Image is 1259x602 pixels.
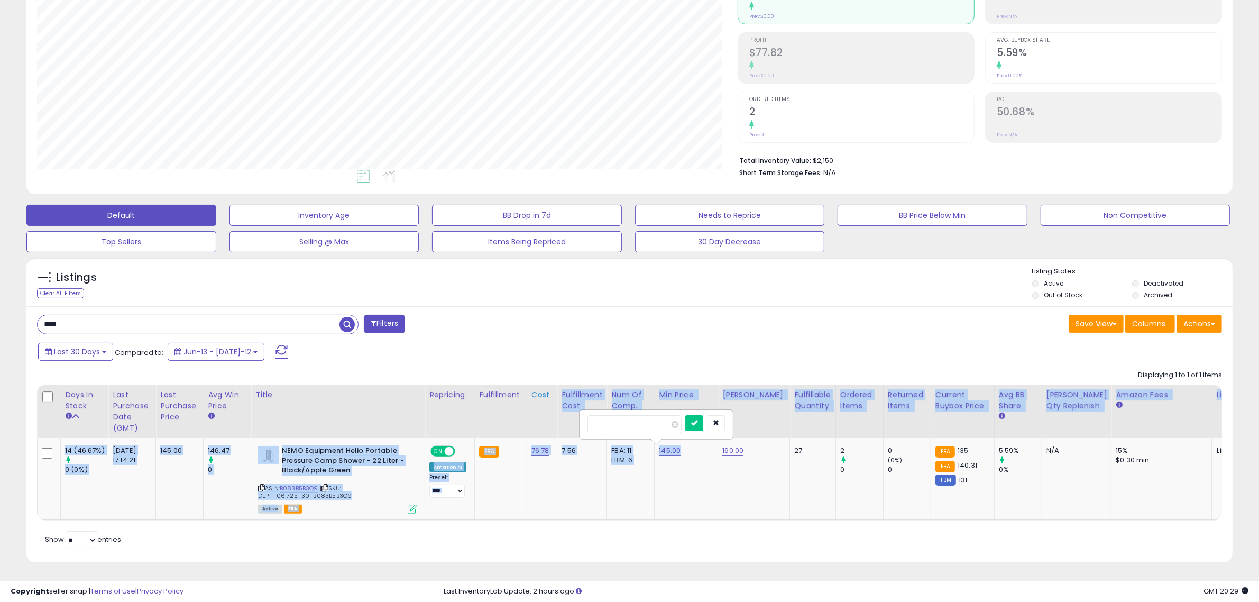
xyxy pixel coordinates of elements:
[997,106,1221,120] h2: 50.68%
[45,534,121,544] span: Show: entries
[659,389,713,400] div: Min Price
[1203,586,1248,596] span: 2025-08-12 20:29 GMT
[635,205,825,226] button: Needs to Reprice
[794,389,831,412] div: Fulfillable Quantity
[56,270,97,285] h5: Listings
[997,97,1221,103] span: ROI
[90,586,135,596] a: Terms of Use
[1046,446,1104,455] div: N/A
[611,455,646,465] div: FBM: 6
[1044,290,1082,299] label: Out of Stock
[823,168,836,178] span: N/A
[888,456,903,464] small: (0%)
[65,446,108,455] div: 14 (46.67%)
[208,446,251,455] div: 146.47
[611,446,646,455] div: FBA: 11
[562,446,599,455] div: 7.56
[258,446,417,513] div: ASIN:
[1177,315,1222,333] button: Actions
[258,484,352,500] span: | SKU: DEP__061725_30_B083B5B3Q9
[794,446,827,455] div: 27
[429,474,466,498] div: Preset:
[958,460,977,470] span: 140.31
[429,389,470,400] div: Repricing
[997,13,1017,20] small: Prev: N/A
[999,446,1042,455] div: 5.59%
[54,346,100,357] span: Last 30 Days
[113,389,151,434] div: Last Purchase Date (GMT)
[113,446,148,465] div: [DATE] 17:14:21
[65,465,108,475] div: 0 (0%)
[26,231,216,252] button: Top Sellers
[749,132,764,138] small: Prev: 0
[1069,315,1124,333] button: Save View
[229,205,419,226] button: Inventory Age
[26,205,216,226] button: Default
[1032,267,1233,277] p: Listing States:
[935,475,956,486] small: FBM
[137,586,183,596] a: Privacy Policy
[160,446,195,455] div: 145.00
[722,389,785,400] div: [PERSON_NAME]
[1042,385,1111,438] th: Please note that this number is a calculation based on your required days of coverage and your ve...
[749,13,774,20] small: Prev: $0.00
[444,587,1248,597] div: Last InventoryLab Update: 2 hours ago.
[935,461,955,472] small: FBA
[635,231,825,252] button: 30 Day Decrease
[749,106,974,120] h2: 2
[999,389,1037,412] div: Avg BB Share
[722,445,743,456] a: 160.00
[935,446,955,458] small: FBA
[229,231,419,252] button: Selling @ Max
[160,389,199,423] div: Last Purchase Price
[999,465,1042,475] div: 0%
[479,446,499,458] small: FBA
[997,72,1022,79] small: Prev: 0.00%
[284,505,302,514] span: FBA
[258,505,282,514] span: All listings currently available for purchase on Amazon
[1046,389,1107,412] div: [PERSON_NAME] Qty Replenish
[935,389,990,412] div: Current Buybox Price
[65,412,71,421] small: Days In Stock.
[208,389,246,412] div: Avg Win Price
[958,445,968,455] span: 135
[749,97,974,103] span: Ordered Items
[429,462,466,472] div: Amazon AI
[838,205,1027,226] button: BB Price Below Min
[840,389,879,412] div: Ordered Items
[65,389,104,412] div: Days In Stock
[364,315,405,333] button: Filters
[1116,400,1122,410] small: Amazon Fees.
[431,447,445,456] span: ON
[749,38,974,43] span: Profit
[208,412,214,421] small: Avg Win Price.
[11,586,49,596] strong: Copyright
[282,446,410,478] b: NEMO Equipment Helio Portable Pressure Camp Shower - 22 Liter - Black/Apple Green
[888,446,931,455] div: 0
[479,389,522,400] div: Fulfillment
[1144,290,1172,299] label: Archived
[531,445,549,456] a: 76.78
[959,475,967,485] span: 131
[997,132,1017,138] small: Prev: N/A
[840,465,883,475] div: 0
[1116,446,1203,455] div: 15%
[1044,279,1063,288] label: Active
[531,389,553,400] div: Cost
[999,412,1005,421] small: Avg BB Share.
[11,587,183,597] div: seller snap | |
[1116,455,1203,465] div: $0.30 min
[168,343,264,361] button: Jun-13 - [DATE]-12
[997,38,1221,43] span: Avg. Buybox Share
[739,153,1214,166] li: $2,150
[611,389,650,412] div: Num of Comp.
[454,447,471,456] span: OFF
[432,205,622,226] button: BB Drop in 7d
[37,288,84,298] div: Clear All Filters
[432,231,622,252] button: Items Being Repriced
[115,348,163,358] span: Compared to:
[183,346,251,357] span: Jun-13 - [DATE]-12
[1144,279,1183,288] label: Deactivated
[258,446,279,464] img: 318DkxqNjOL._SL40_.jpg
[1041,205,1230,226] button: Non Competitive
